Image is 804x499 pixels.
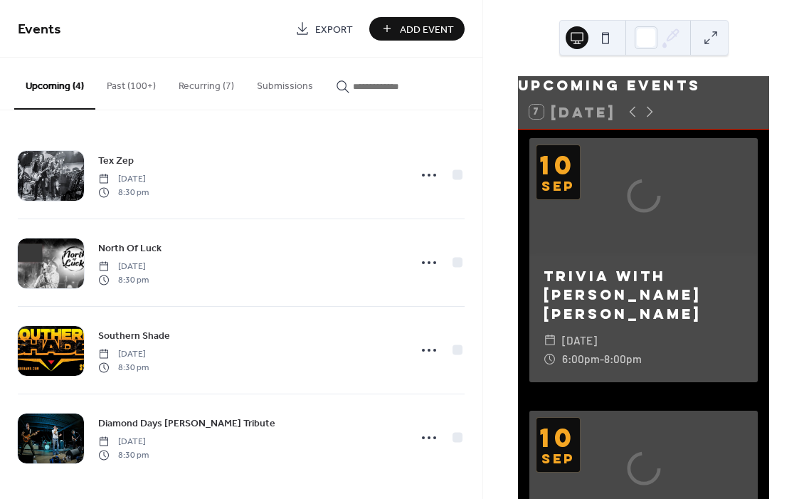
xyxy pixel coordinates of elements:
[539,153,576,177] div: 10
[400,22,454,37] span: Add Event
[529,267,758,323] div: Trivia with [PERSON_NAME] [PERSON_NAME]
[98,154,134,169] span: Tex Zep
[18,16,61,43] span: Events
[562,331,597,350] span: [DATE]
[369,17,465,41] button: Add Event
[98,273,149,286] span: 8:30 pm
[98,416,275,431] span: Diamond Days [PERSON_NAME] Tribute
[518,76,769,95] div: Upcoming events
[95,58,167,108] button: Past (100+)
[14,58,95,110] button: Upcoming (4)
[98,186,149,199] span: 8:30 pm
[98,240,162,256] a: North Of Luck
[604,350,642,368] span: 8:00pm
[541,180,575,192] div: Sep
[98,173,149,186] span: [DATE]
[539,426,576,449] div: 10
[98,448,149,461] span: 8:30 pm
[544,350,556,368] div: ​
[562,350,600,368] span: 6:00pm
[544,331,556,350] div: ​
[98,361,149,374] span: 8:30 pm
[98,327,170,344] a: Southern Shade
[167,58,245,108] button: Recurring (7)
[98,261,149,273] span: [DATE]
[98,241,162,256] span: North Of Luck
[98,415,275,431] a: Diamond Days [PERSON_NAME] Tribute
[98,436,149,448] span: [DATE]
[315,22,353,37] span: Export
[98,329,170,344] span: Southern Shade
[98,152,134,169] a: Tex Zep
[245,58,324,108] button: Submissions
[98,348,149,361] span: [DATE]
[541,453,575,465] div: Sep
[285,17,364,41] a: Export
[600,350,604,368] span: -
